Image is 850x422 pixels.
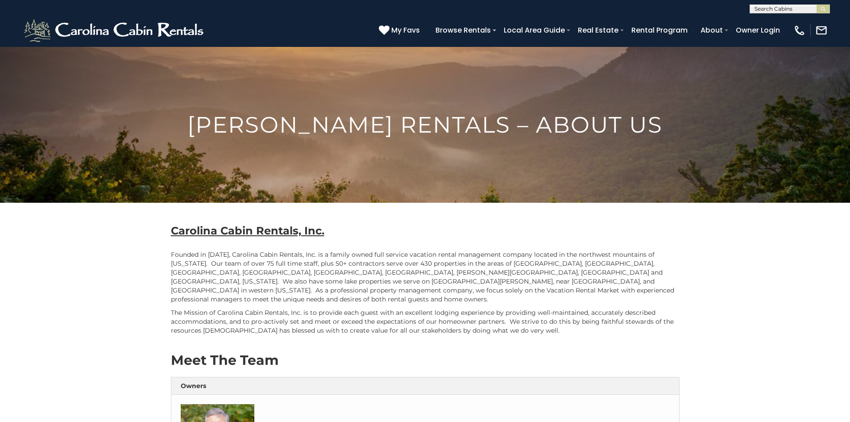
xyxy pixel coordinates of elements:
[391,25,420,36] span: My Favs
[181,382,206,390] strong: Owners
[696,22,727,38] a: About
[171,250,680,304] p: Founded in [DATE], Carolina Cabin Rentals, Inc. is a family owned full service vacation rental ma...
[793,24,806,37] img: phone-regular-white.png
[431,22,495,38] a: Browse Rentals
[379,25,422,36] a: My Favs
[573,22,623,38] a: Real Estate
[22,17,207,44] img: White-1-2.png
[171,352,278,368] strong: Meet The Team
[627,22,692,38] a: Rental Program
[499,22,569,38] a: Local Area Guide
[731,22,784,38] a: Owner Login
[171,308,680,335] p: The Mission of Carolina Cabin Rentals, Inc. is to provide each guest with an excellent lodging ex...
[815,24,828,37] img: mail-regular-white.png
[171,224,324,237] b: Carolina Cabin Rentals, Inc.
